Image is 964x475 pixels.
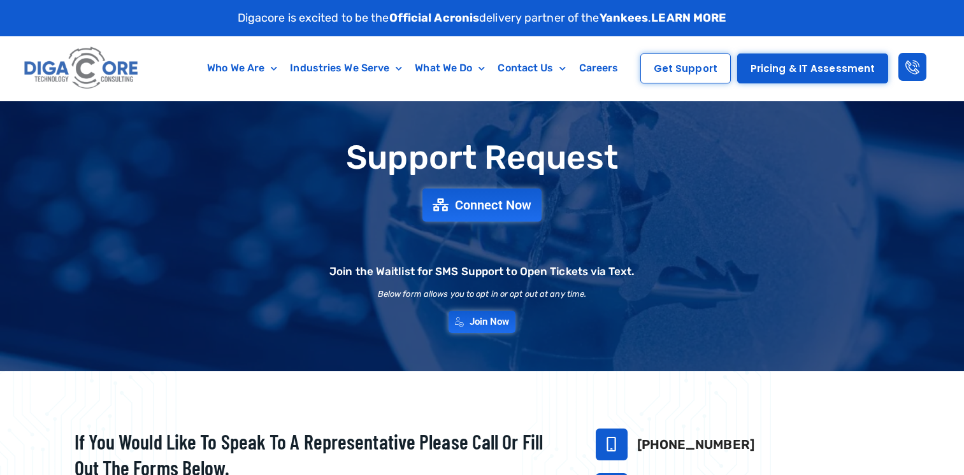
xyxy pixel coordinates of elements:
a: LEARN MORE [651,11,726,25]
a: Contact Us [491,53,572,83]
span: Pricing & IT Assessment [751,64,875,73]
a: 732-646-5725 [596,429,628,460]
a: Connect Now [422,188,542,222]
h2: Below form allows you to opt in or opt out at any time. [378,290,587,298]
a: Industries We Serve [284,53,408,83]
a: Get Support [640,53,731,83]
a: Join Now [449,311,516,333]
a: Pricing & IT Assessment [737,53,888,83]
span: Connect Now [455,199,531,211]
strong: Official Acronis [389,11,480,25]
a: Careers [573,53,625,83]
h2: Join the Waitlist for SMS Support to Open Tickets via Text. [329,266,635,277]
span: Get Support [654,64,717,73]
img: Digacore logo 1 [21,43,143,94]
a: What We Do [408,53,491,83]
strong: Yankees [600,11,649,25]
p: Digacore is excited to be the delivery partner of the . [238,10,727,27]
a: Who We Are [201,53,284,83]
span: Join Now [470,317,510,327]
h1: Support Request [43,139,922,176]
nav: Menu [194,53,632,83]
a: [PHONE_NUMBER] [637,437,754,452]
